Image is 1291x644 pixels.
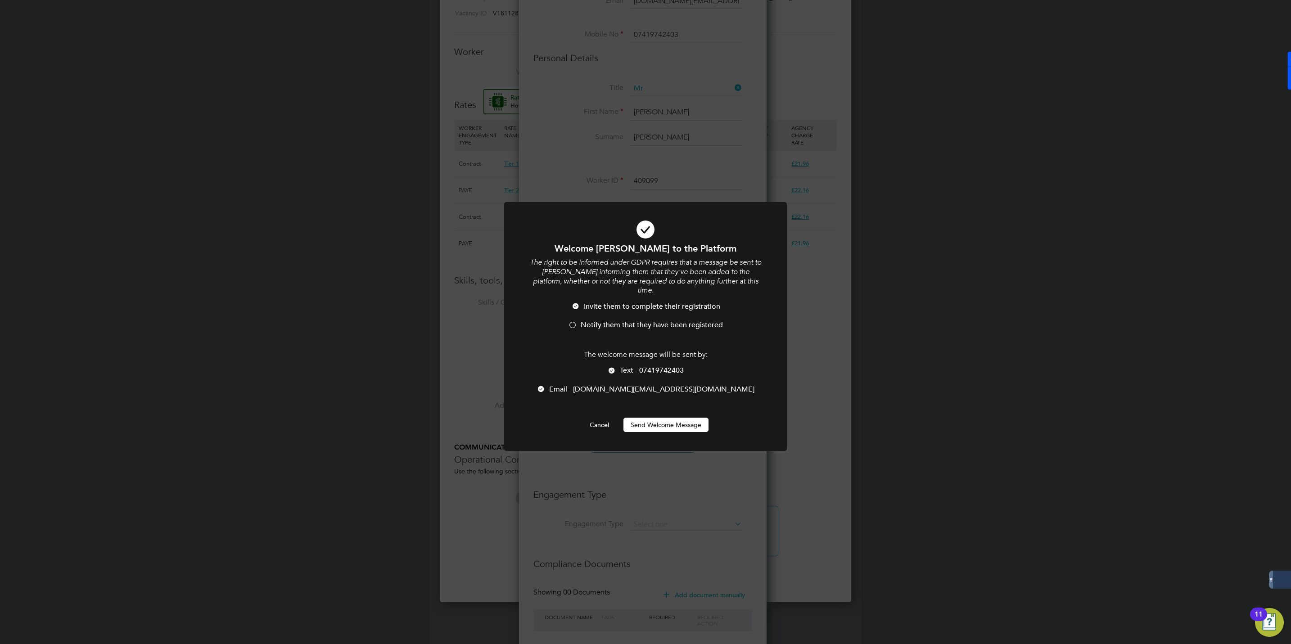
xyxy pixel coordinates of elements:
div: 11 [1255,614,1263,626]
span: Invite them to complete their registration [584,302,720,311]
h1: Welcome [PERSON_NAME] to the Platform [528,243,763,254]
button: Cancel [582,418,616,432]
span: Notify them that they have been registered [581,320,723,329]
span: Text - 07419742403 [620,366,684,375]
button: Open Resource Center, 11 new notifications [1255,608,1284,637]
span: Email - [DOMAIN_NAME][EMAIL_ADDRESS][DOMAIN_NAME] [549,385,754,394]
p: The welcome message will be sent by: [528,350,763,360]
i: The right to be informed under GDPR requires that a message be sent to [PERSON_NAME] informing th... [530,258,761,295]
button: Send Welcome Message [623,418,709,432]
